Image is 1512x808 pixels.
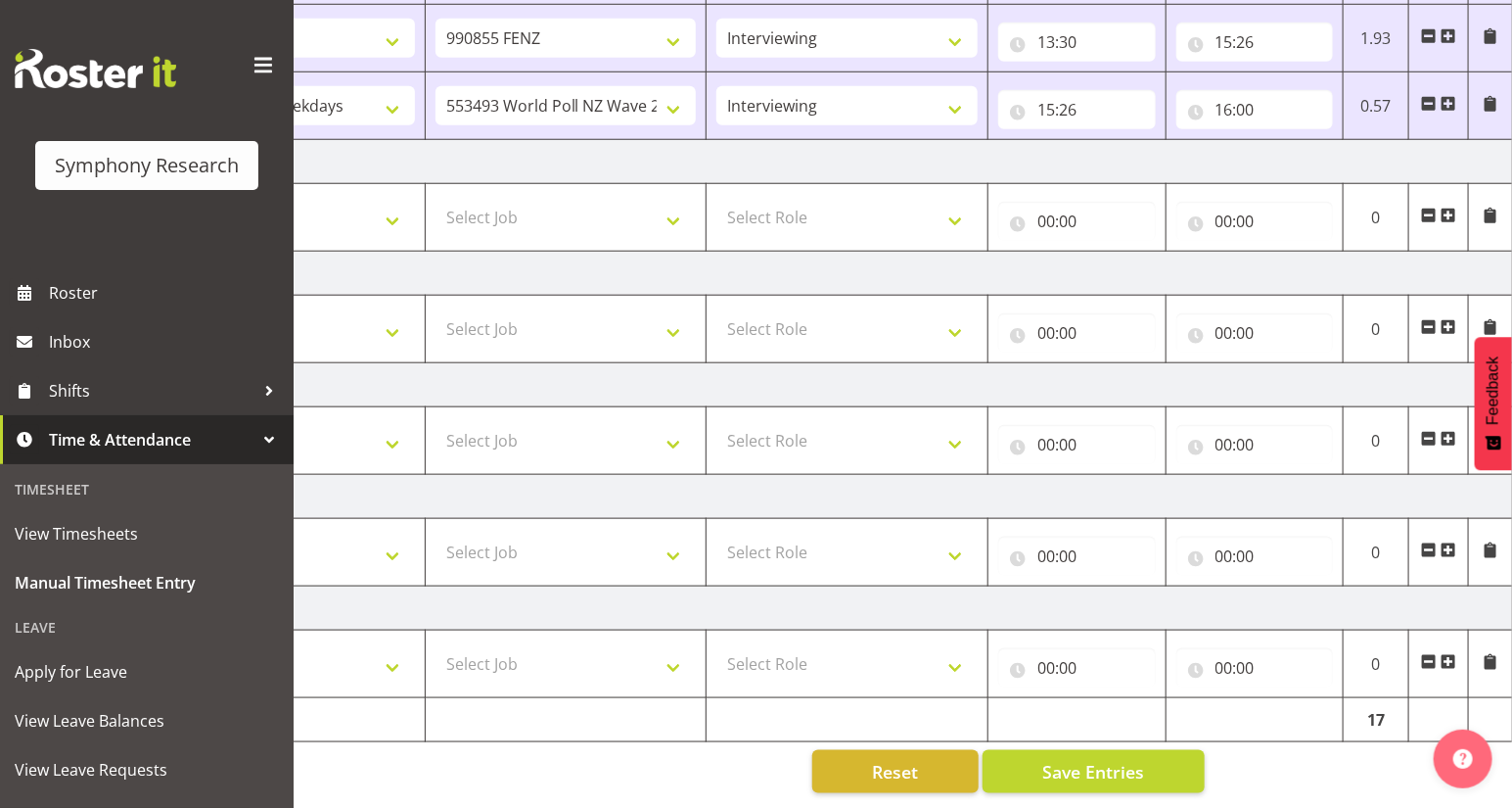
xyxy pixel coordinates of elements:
[1344,184,1409,252] td: 0
[1176,202,1334,241] input: Click to select...
[1475,337,1512,470] button: Feedback - Show survey
[49,278,284,308] span: Roster
[49,425,254,454] span: Time & Attendance
[998,648,1156,688] input: Click to select...
[998,313,1156,353] input: Click to select...
[1344,631,1409,698] td: 0
[1344,519,1409,587] td: 0
[49,376,254,405] span: Shifts
[983,750,1205,793] button: Save Entries
[5,696,289,745] a: View Leave Balances
[1485,356,1502,425] span: Feedback
[998,202,1156,241] input: Click to select...
[1176,313,1334,353] input: Click to select...
[1344,407,1409,475] td: 0
[15,706,279,736] span: View Leave Balances
[15,49,176,88] img: Rosterit website logo
[1176,425,1334,464] input: Click to select...
[1344,296,1409,363] td: 0
[5,509,289,558] a: View Timesheets
[5,469,289,509] div: Timesheet
[1042,759,1144,784] span: Save Entries
[55,151,239,180] div: Symphony Research
[998,23,1156,62] input: Click to select...
[998,425,1156,464] input: Click to select...
[1176,648,1334,688] input: Click to select...
[1453,749,1473,769] img: help-xxl-2.png
[1344,72,1409,140] td: 0.57
[5,647,289,696] a: Apply for Leave
[5,745,289,794] a: View Leave Requests
[15,568,279,597] span: Manual Timesheet Entry
[15,755,279,784] span: View Leave Requests
[998,90,1156,129] input: Click to select...
[998,537,1156,576] input: Click to select...
[812,750,979,793] button: Reset
[1176,23,1334,62] input: Click to select...
[1344,698,1409,742] td: 17
[5,607,289,647] div: Leave
[15,657,279,687] span: Apply for Leave
[1176,537,1334,576] input: Click to select...
[1344,5,1409,72] td: 1.93
[872,759,918,784] span: Reset
[49,327,284,356] span: Inbox
[5,558,289,607] a: Manual Timesheet Entry
[1176,90,1334,129] input: Click to select...
[15,519,279,548] span: View Timesheets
